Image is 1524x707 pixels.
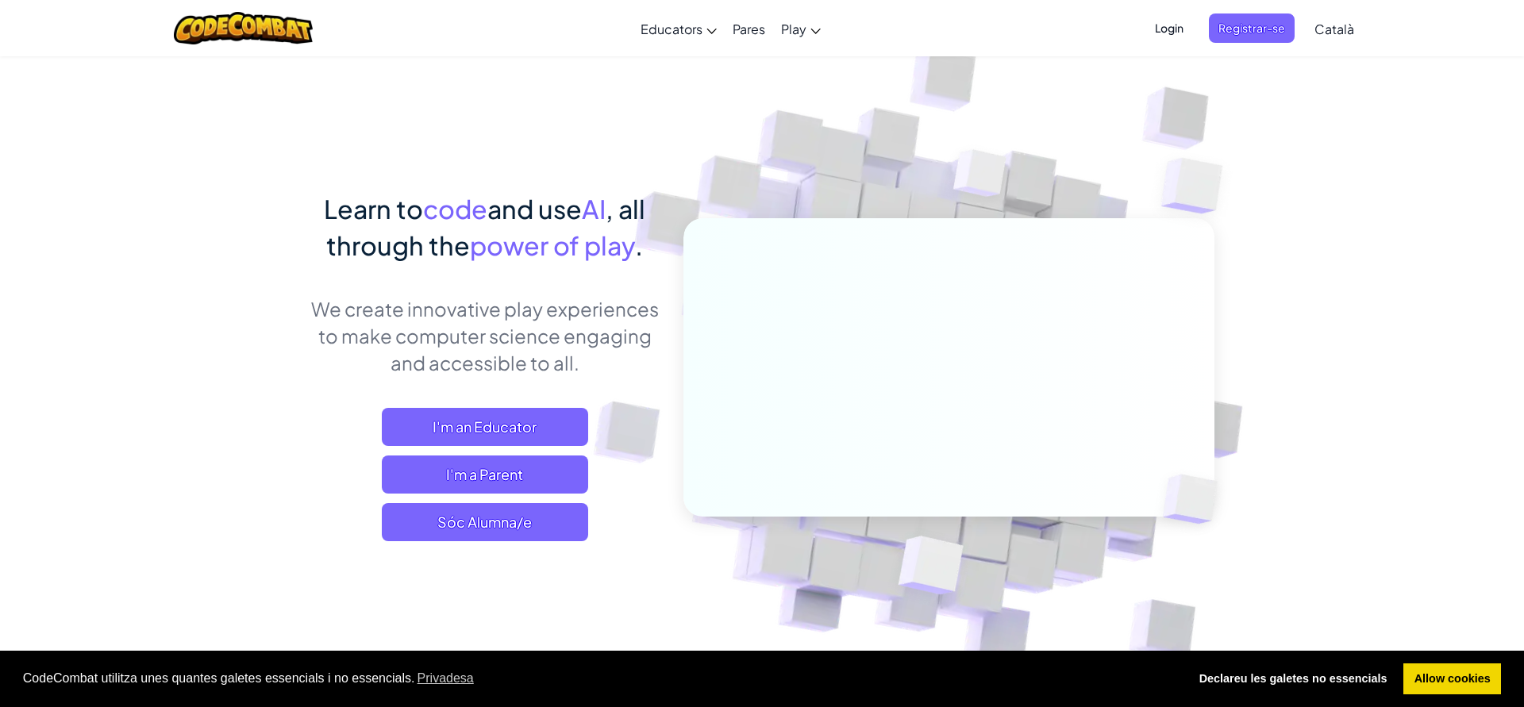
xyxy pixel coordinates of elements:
[414,667,476,690] a: learn more about cookies
[382,408,588,446] a: I'm an Educator
[1307,7,1362,50] a: Català
[423,193,487,225] span: code
[1137,441,1256,557] img: Overlap cubes
[1130,119,1267,253] img: Overlap cubes
[725,7,773,50] a: Pares
[641,21,702,37] span: Educators
[1209,13,1295,43] button: Registrar-se
[924,118,1038,236] img: Overlap cubes
[635,229,643,261] span: .
[1188,663,1398,695] a: deny cookies
[382,455,588,494] a: I'm a Parent
[382,503,588,541] button: Sóc Alumna/e
[324,193,423,225] span: Learn to
[1314,21,1354,37] span: Català
[860,502,1002,634] img: Overlap cubes
[633,7,725,50] a: Educators
[23,667,1176,690] span: CodeCombat utilitza unes quantes galetes essencials i no essencials.
[487,193,582,225] span: and use
[1145,13,1193,43] button: Login
[781,21,806,37] span: Play
[582,193,606,225] span: AI
[310,295,660,376] p: We create innovative play experiences to make computer science engaging and accessible to all.
[1403,663,1501,695] a: allow cookies
[470,229,635,261] span: power of play
[174,12,313,44] img: CodeCombat logo
[773,7,829,50] a: Play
